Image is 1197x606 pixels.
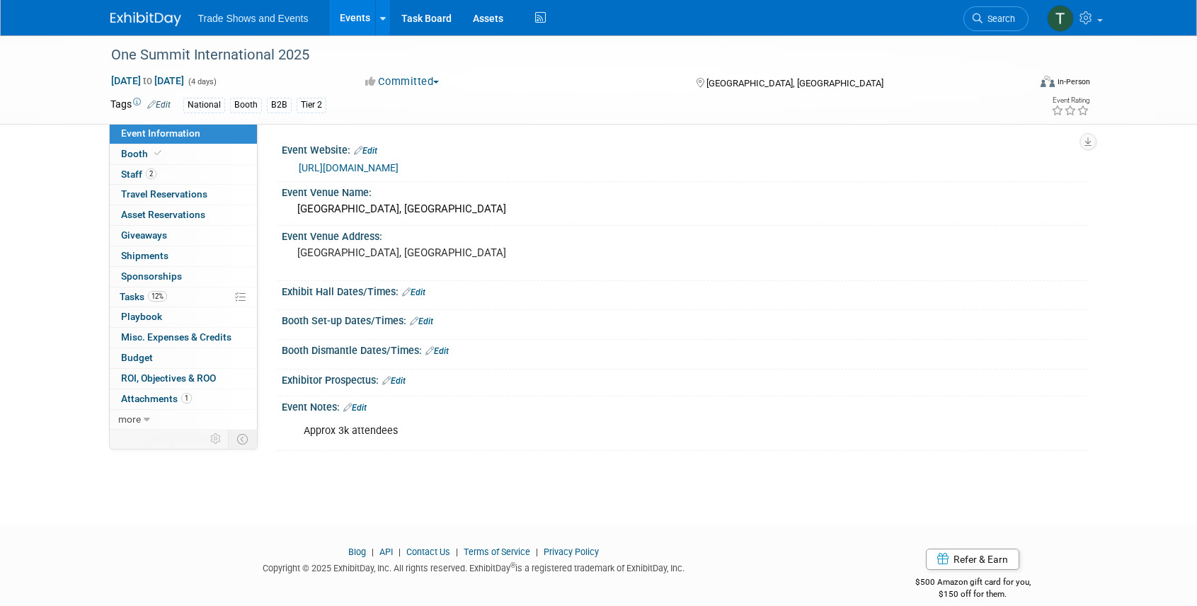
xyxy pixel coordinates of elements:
span: Budget [121,352,153,363]
a: API [379,547,393,557]
div: National [183,98,225,113]
span: | [532,547,542,557]
a: Blog [348,547,366,557]
div: $150 off for them. [859,588,1087,600]
span: Booth [121,148,164,159]
a: Edit [402,287,425,297]
a: Event Information [110,124,257,144]
div: Event Website: [282,139,1087,158]
a: Misc. Expenses & Credits [110,328,257,348]
div: Event Venue Address: [282,226,1087,244]
img: Format-Inperson.png [1041,76,1055,87]
div: Booth Dismantle Dates/Times: [282,340,1087,358]
a: Booth [110,144,257,164]
a: Budget [110,348,257,368]
td: Personalize Event Tab Strip [204,430,229,448]
div: Copyright © 2025 ExhibitDay, Inc. All rights reserved. ExhibitDay is a registered trademark of Ex... [110,559,838,575]
a: more [110,410,257,430]
a: Edit [410,316,433,326]
a: Shipments [110,246,257,266]
a: Travel Reservations [110,185,257,205]
span: ROI, Objectives & ROO [121,372,216,384]
span: Giveaways [121,229,167,241]
div: Event Notes: [282,396,1087,415]
a: [URL][DOMAIN_NAME] [299,162,399,173]
span: Trade Shows and Events [198,13,309,24]
a: Staff2 [110,165,257,185]
button: Committed [360,74,445,89]
div: In-Person [1057,76,1090,87]
div: Exhibitor Prospectus: [282,370,1087,388]
a: ROI, Objectives & ROO [110,369,257,389]
span: Event Information [121,127,200,139]
div: [GEOGRAPHIC_DATA], [GEOGRAPHIC_DATA] [292,198,1077,220]
div: Event Rating [1051,97,1089,104]
span: Asset Reservations [121,209,205,220]
div: $500 Amazon gift card for you, [859,567,1087,600]
div: Tier 2 [297,98,326,113]
span: Tasks [120,291,167,302]
pre: [GEOGRAPHIC_DATA], [GEOGRAPHIC_DATA] [297,246,602,259]
span: 2 [146,168,156,179]
td: Toggle Event Tabs [228,430,257,448]
span: more [118,413,141,425]
div: Booth [230,98,262,113]
a: Terms of Service [464,547,530,557]
a: Attachments1 [110,389,257,409]
a: Edit [382,376,406,386]
i: Booth reservation complete [154,149,161,157]
span: Misc. Expenses & Credits [121,331,231,343]
span: | [395,547,404,557]
span: Sponsorships [121,270,182,282]
a: Edit [147,100,171,110]
a: Giveaways [110,226,257,246]
span: Attachments [121,393,192,404]
span: (4 days) [187,77,217,86]
a: Edit [425,346,449,356]
a: Tasks12% [110,287,257,307]
div: Event Format [945,74,1091,95]
div: B2B [267,98,292,113]
span: Travel Reservations [121,188,207,200]
span: 12% [148,291,167,302]
span: Staff [121,168,156,180]
a: Edit [354,146,377,156]
div: Exhibit Hall Dates/Times: [282,281,1087,299]
span: [GEOGRAPHIC_DATA], [GEOGRAPHIC_DATA] [706,78,883,88]
span: | [368,547,377,557]
span: 1 [181,393,192,404]
div: Booth Set-up Dates/Times: [282,310,1087,328]
img: Tiff Wagner [1047,5,1074,32]
span: Search [983,13,1015,24]
a: Search [963,6,1029,31]
a: Contact Us [406,547,450,557]
a: Edit [343,403,367,413]
a: Asset Reservations [110,205,257,225]
span: Shipments [121,250,168,261]
div: Approx 3k attendees [294,417,932,445]
span: Playbook [121,311,162,322]
a: Privacy Policy [544,547,599,557]
a: Playbook [110,307,257,327]
span: [DATE] [DATE] [110,74,185,87]
td: Tags [110,97,171,113]
div: One Summit International 2025 [106,42,1007,68]
a: Refer & Earn [926,549,1019,570]
span: | [452,547,462,557]
span: to [141,75,154,86]
a: Sponsorships [110,267,257,287]
img: ExhibitDay [110,12,181,26]
sup: ® [510,561,515,569]
div: Event Venue Name: [282,182,1087,200]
